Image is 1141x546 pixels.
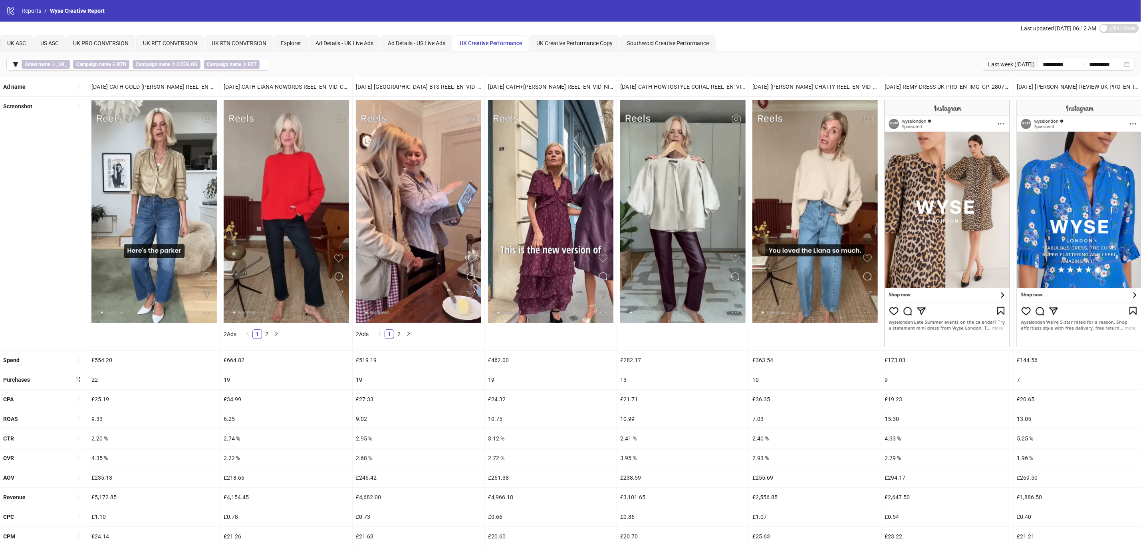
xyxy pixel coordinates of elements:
[617,488,749,507] div: £3,101.65
[75,494,81,500] span: sort-ascending
[485,409,617,428] div: 10.75
[749,468,881,487] div: £255.69
[252,329,262,339] li: 1
[752,100,878,323] img: Screenshot 120230940444930055
[404,329,413,339] li: Next Page
[617,429,749,448] div: 2.41 %
[485,507,617,526] div: £0.66
[212,40,266,46] span: UK RTN CONVERSION
[88,351,220,370] div: £554.20
[3,455,14,461] b: CVR
[485,351,617,370] div: £462.00
[485,468,617,487] div: £261.38
[385,330,394,339] a: 1
[220,77,352,96] div: [DATE]-CATH-LIANA-NOWORDS-REEL_EN_VID_CP_20082025_F_CC_SC23_USP4_LOFI
[881,488,1013,507] div: £2,647.50
[75,84,81,90] span: sort-ascending
[485,448,617,468] div: 2.72 %
[356,331,369,337] span: 2 Ads
[262,330,271,339] a: 2
[881,527,1013,546] div: £23.22
[617,409,749,428] div: 10.99
[881,77,1013,96] div: [DATE]-REMY-DRESS-UK-PRO_EN_IMG_CP_28072025_F_CC_SC1_None_NEWSEASON
[6,58,269,71] button: Adset name ∋ _UK_Campaign name ∌ RTNCampaign name ∌ CATALOGCampaign name ∌ RET
[316,40,373,46] span: Ad Details - UK Live Ads
[749,390,881,409] div: £36.35
[617,370,749,389] div: 13
[73,60,129,69] span: ∌
[22,60,70,69] span: ∋
[281,40,301,46] span: Explorer
[220,390,352,409] div: £34.99
[220,409,352,428] div: 6.25
[20,6,43,15] a: Reports
[353,527,484,546] div: £21.63
[404,329,413,339] button: right
[243,329,252,339] li: Previous Page
[1079,61,1086,68] span: swap-right
[377,331,382,336] span: left
[88,488,220,507] div: £5,172.85
[627,40,709,46] span: Southwold Creative Performance
[75,104,81,109] span: sort-ascending
[617,77,749,96] div: [DATE]-CATH-HOWTOSTYLE-CORAL-REEL_EN_VID_CP_12082025_F_CC_SC13_USP7_ECOM
[207,62,241,67] b: Campaign name
[395,330,403,339] a: 2
[749,351,881,370] div: £363.54
[983,58,1038,71] div: Last week ([DATE])
[3,494,26,500] b: Revenue
[75,435,81,441] span: sort-ascending
[749,77,881,96] div: [DATE]-[PERSON_NAME]-CHATTY-REEL_EN_VID_CP_20082025_F_CC_SC7_USP4_LOFI
[220,527,352,546] div: £21.26
[617,507,749,526] div: £0.86
[7,40,26,46] span: UK ASC
[143,40,197,46] span: UK RET CONVERSION
[406,331,411,336] span: right
[749,488,881,507] div: £2,556.85
[749,527,881,546] div: £25.63
[220,488,352,507] div: £4,154.45
[749,370,881,389] div: 10
[133,60,200,69] span: ∌
[75,475,81,480] span: sort-ascending
[88,507,220,526] div: £1.10
[50,8,105,14] span: Wyse Creative Report
[485,77,617,96] div: [DATE]-CATH+[PERSON_NAME]-REEL_EN_VID_NI_12082025_F_CC_SC13_USP7_ECOM
[881,507,1013,526] div: £0.54
[485,488,617,507] div: £4,966.18
[881,409,1013,428] div: 15.30
[3,357,20,363] b: Spend
[75,396,81,402] span: sort-ascending
[617,351,749,370] div: £282.17
[220,468,352,487] div: £218.66
[617,527,749,546] div: £20.70
[881,448,1013,468] div: 2.79 %
[88,409,220,428] div: 9.33
[274,331,279,336] span: right
[220,448,352,468] div: 2.22 %
[88,468,220,487] div: £235.13
[353,390,484,409] div: £27.33
[88,429,220,448] div: 2.20 %
[617,448,749,468] div: 3.95 %
[617,390,749,409] div: £21.71
[3,416,18,422] b: ROAS
[881,370,1013,389] div: 9
[220,507,352,526] div: £0.78
[881,390,1013,409] div: £19.23
[488,100,613,323] img: Screenshot 120229918285570055
[253,330,262,339] a: 1
[224,100,349,323] img: Screenshot 120230940429600055
[75,357,81,363] span: sort-ascending
[617,468,749,487] div: £238.59
[224,331,236,337] span: 2 Ads
[3,514,14,520] b: CPC
[75,377,81,382] span: sort-descending
[485,527,617,546] div: £20.60
[353,507,484,526] div: £0.73
[3,533,15,540] b: CPM
[620,100,746,323] img: Screenshot 120229918287050055
[73,40,129,46] span: UK PRO CONVERSION
[40,40,59,46] span: US ASC
[3,377,30,383] b: Purchases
